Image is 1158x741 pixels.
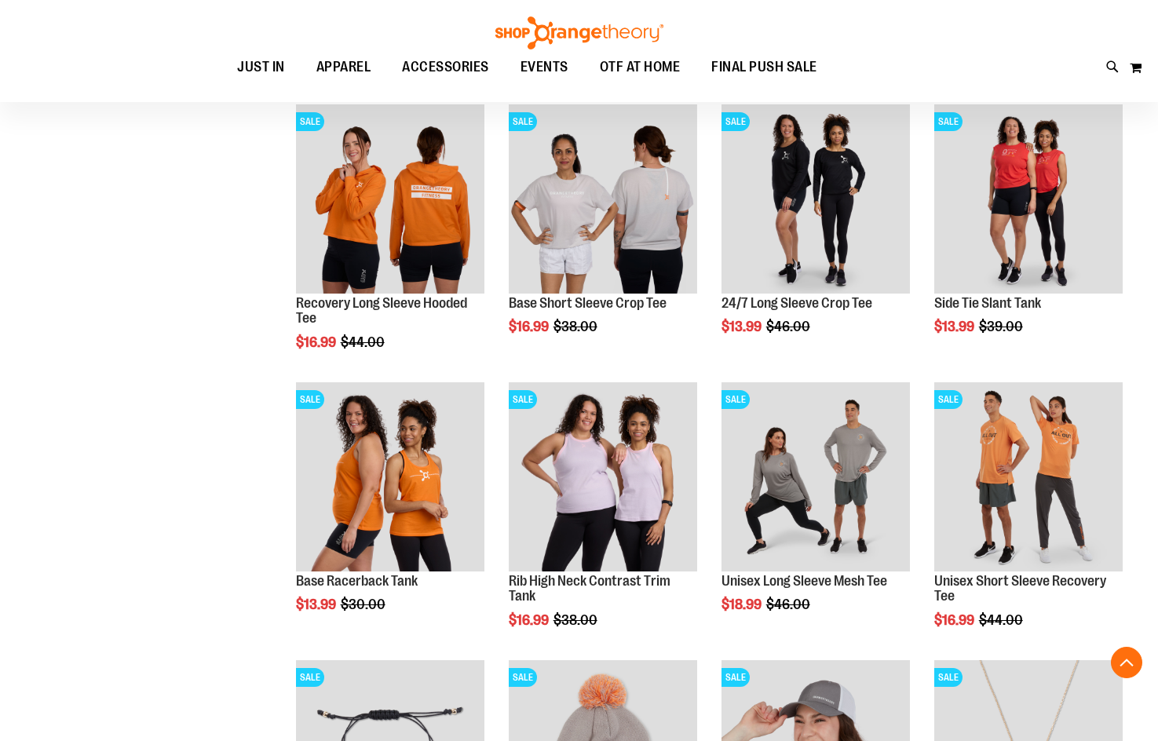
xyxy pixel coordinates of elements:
[221,49,301,86] a: JUST IN
[509,668,537,687] span: SALE
[296,390,324,409] span: SALE
[721,382,910,573] a: Unisex Long Sleeve Mesh Tee primary imageSALE
[501,374,705,668] div: product
[721,104,910,295] a: 24/7 Long Sleeve Crop TeeSALE
[296,334,338,350] span: $16.99
[721,382,910,571] img: Unisex Long Sleeve Mesh Tee primary image
[509,104,697,293] img: Main Image of Base Short Sleeve Crop Tee
[766,319,813,334] span: $46.00
[509,573,670,604] a: Rib High Neck Contrast Trim Tank
[402,49,489,85] span: ACCESSORIES
[934,104,1123,293] img: Side Tie Slant Tank
[979,319,1025,334] span: $39.00
[521,49,568,85] span: EVENTS
[934,668,963,687] span: SALE
[584,49,696,86] a: OTF AT HOME
[509,295,667,311] a: Base Short Sleeve Crop Tee
[600,49,681,85] span: OTF AT HOME
[509,319,551,334] span: $16.99
[721,573,887,589] a: Unisex Long Sleeve Mesh Tee
[341,334,387,350] span: $44.00
[493,16,666,49] img: Shop Orangetheory
[237,49,285,85] span: JUST IN
[509,390,537,409] span: SALE
[296,382,484,573] a: Base Racerback TankSALE
[934,573,1106,604] a: Unisex Short Sleeve Recovery Tee
[296,597,338,612] span: $13.99
[296,112,324,131] span: SALE
[721,295,872,311] a: 24/7 Long Sleeve Crop Tee
[934,319,977,334] span: $13.99
[721,390,750,409] span: SALE
[934,104,1123,295] a: Side Tie Slant TankSALE
[1111,647,1142,678] button: Back To Top
[934,295,1041,311] a: Side Tie Slant Tank
[553,612,600,628] span: $38.00
[934,390,963,409] span: SALE
[301,49,387,86] a: APPAREL
[721,104,910,293] img: 24/7 Long Sleeve Crop Tee
[509,112,537,131] span: SALE
[296,382,484,571] img: Base Racerback Tank
[288,374,492,652] div: product
[934,612,977,628] span: $16.99
[714,374,918,652] div: product
[979,612,1025,628] span: $44.00
[296,573,418,589] a: Base Racerback Tank
[341,597,388,612] span: $30.00
[926,374,1131,668] div: product
[509,104,697,295] a: Main Image of Base Short Sleeve Crop TeeSALE
[509,382,697,573] a: Rib Tank w/ Contrast Binding primary imageSALE
[934,112,963,131] span: SALE
[721,597,764,612] span: $18.99
[934,382,1123,573] a: Unisex Short Sleeve Recovery Tee primary imageSALE
[721,319,764,334] span: $13.99
[296,668,324,687] span: SALE
[505,49,584,86] a: EVENTS
[288,97,492,390] div: product
[553,319,600,334] span: $38.00
[296,104,484,295] a: Main Image of Recovery Long Sleeve Hooded TeeSALE
[296,295,467,327] a: Recovery Long Sleeve Hooded Tee
[721,668,750,687] span: SALE
[316,49,371,85] span: APPAREL
[934,382,1123,571] img: Unisex Short Sleeve Recovery Tee primary image
[296,104,484,293] img: Main Image of Recovery Long Sleeve Hooded Tee
[766,597,813,612] span: $46.00
[386,49,505,86] a: ACCESSORIES
[721,112,750,131] span: SALE
[711,49,817,85] span: FINAL PUSH SALE
[696,49,833,85] a: FINAL PUSH SALE
[714,97,918,374] div: product
[509,612,551,628] span: $16.99
[926,97,1131,374] div: product
[501,97,705,374] div: product
[509,382,697,571] img: Rib Tank w/ Contrast Binding primary image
